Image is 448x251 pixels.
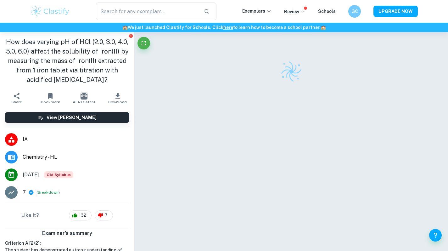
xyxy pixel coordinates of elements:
[96,3,199,20] input: Search for any exemplars...
[101,212,111,219] span: 7
[30,5,70,18] img: Clastify logo
[429,229,442,242] button: Help and Feedback
[108,100,127,104] span: Download
[23,136,129,143] span: IA
[373,6,418,17] button: UPGRADE NOW
[122,25,128,30] span: 🏫
[5,112,129,123] button: View [PERSON_NAME]
[351,8,358,15] h6: GC
[348,5,361,18] button: GC
[23,189,26,196] p: 7
[318,9,336,14] a: Schools
[69,210,92,220] div: 132
[44,171,73,178] span: Old Syllabus
[279,60,303,83] img: Clastify logo
[47,114,97,121] h6: View [PERSON_NAME]
[21,212,39,219] h6: Like it?
[321,25,326,30] span: 🏫
[5,37,129,84] h1: How does varying pH of HCl (2.0, 3.0, 4.0, 5.0, 6.0) affect the solubility of iron(II) by measuri...
[1,24,447,31] h6: We just launched Clastify for Schools. Click to learn how to become a school partner.
[38,190,59,195] button: Breakdown
[284,8,305,15] p: Review
[36,190,60,196] span: ( )
[128,33,133,38] button: Report issue
[223,25,233,30] a: here
[3,230,132,237] h6: Examiner's summary
[23,171,39,179] span: [DATE]
[23,153,129,161] span: Chemistry - HL
[101,89,134,107] button: Download
[34,89,67,107] button: Bookmark
[137,37,150,49] button: Fullscreen
[5,240,129,247] h6: Criterion A [ 2 / 2 ]:
[95,210,113,220] div: 7
[242,8,272,14] p: Exemplars
[81,93,87,100] img: AI Assistant
[11,100,22,104] span: Share
[76,212,90,219] span: 132
[44,171,73,178] div: Starting from the May 2025 session, the Chemistry IA requirements have changed. It's OK to refer ...
[73,100,95,104] span: AI Assistant
[41,100,60,104] span: Bookmark
[67,89,101,107] button: AI Assistant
